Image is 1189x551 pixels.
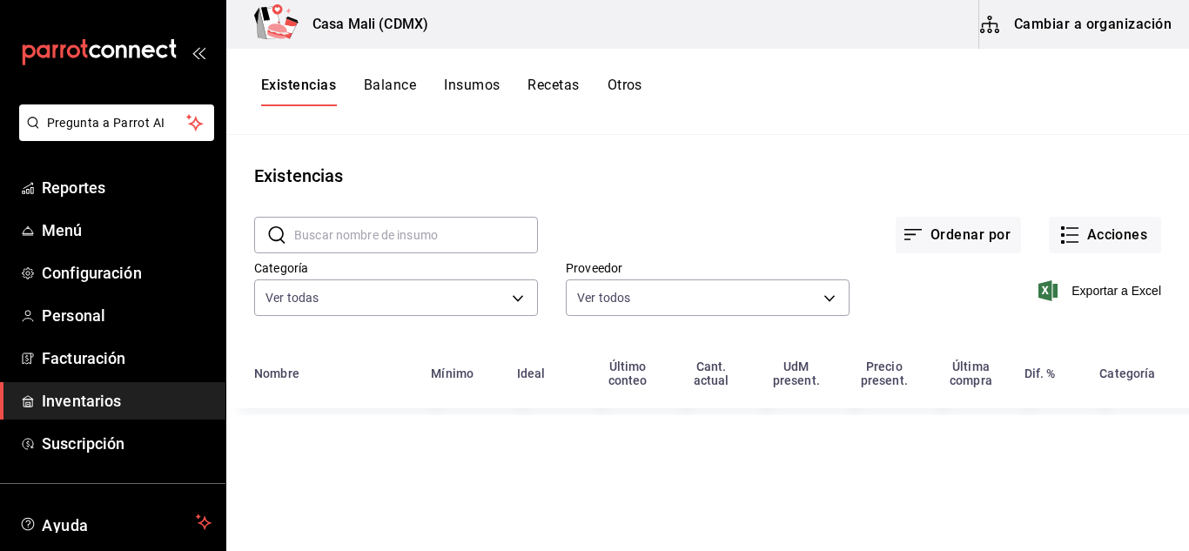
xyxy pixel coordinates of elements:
[566,262,850,274] label: Proveedor
[42,432,212,455] span: Suscripción
[42,346,212,370] span: Facturación
[47,114,187,132] span: Pregunta a Parrot AI
[191,45,205,59] button: open_drawer_menu
[681,359,742,387] div: Cant. actual
[261,77,336,106] button: Existencias
[762,359,830,387] div: UdM present.
[1042,280,1161,301] button: Exportar a Excel
[42,176,212,199] span: Reportes
[608,77,642,106] button: Otros
[254,262,538,274] label: Categoría
[577,289,630,306] span: Ver todos
[444,77,500,106] button: Insumos
[42,304,212,327] span: Personal
[1099,366,1155,380] div: Categoría
[42,261,212,285] span: Configuración
[42,389,212,413] span: Inventarios
[42,512,189,533] span: Ayuda
[42,218,212,242] span: Menú
[265,289,319,306] span: Ver todas
[261,77,642,106] div: navigation tabs
[364,77,416,106] button: Balance
[254,366,299,380] div: Nombre
[431,366,474,380] div: Mínimo
[1049,217,1161,253] button: Acciones
[517,366,546,380] div: Ideal
[294,218,538,252] input: Buscar nombre de insumo
[938,359,1004,387] div: Última compra
[254,163,343,189] div: Existencias
[850,359,917,387] div: Precio present.
[1024,366,1056,380] div: Dif. %
[19,104,214,141] button: Pregunta a Parrot AI
[527,77,579,106] button: Recetas
[896,217,1021,253] button: Ordenar por
[596,359,660,387] div: Último conteo
[299,14,428,35] h3: Casa Mali (CDMX)
[12,126,214,144] a: Pregunta a Parrot AI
